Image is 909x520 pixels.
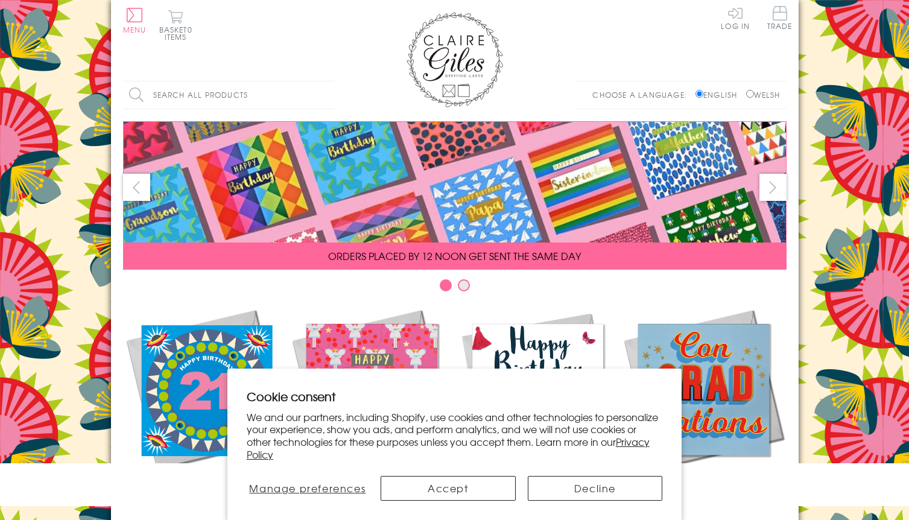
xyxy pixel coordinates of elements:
[746,89,781,100] label: Welsh
[455,306,621,496] a: Birthdays
[695,89,743,100] label: English
[123,174,150,201] button: prev
[123,8,147,33] button: Menu
[123,279,787,297] div: Carousel Pagination
[123,24,147,35] span: Menu
[621,306,787,496] a: Academic
[381,476,516,501] button: Accept
[458,279,470,291] button: Carousel Page 2
[767,6,793,30] span: Trade
[123,81,334,109] input: Search all products
[322,81,334,109] input: Search
[407,12,503,107] img: Claire Giles Greetings Cards
[159,10,192,40] button: Basket0 items
[123,306,289,496] a: New Releases
[328,249,581,263] span: ORDERS PLACED BY 12 NOON GET SENT THE SAME DAY
[247,411,663,461] p: We and our partners, including Shopify, use cookies and other technologies to personalize your ex...
[289,306,455,496] a: Christmas
[759,174,787,201] button: next
[592,89,693,100] p: Choose a language:
[746,90,754,98] input: Welsh
[767,6,793,32] a: Trade
[247,388,663,405] h2: Cookie consent
[721,6,750,30] a: Log In
[695,90,703,98] input: English
[528,476,663,501] button: Decline
[249,481,366,495] span: Manage preferences
[247,476,369,501] button: Manage preferences
[440,279,452,291] button: Carousel Page 1 (Current Slide)
[247,434,650,461] a: Privacy Policy
[165,24,192,42] span: 0 items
